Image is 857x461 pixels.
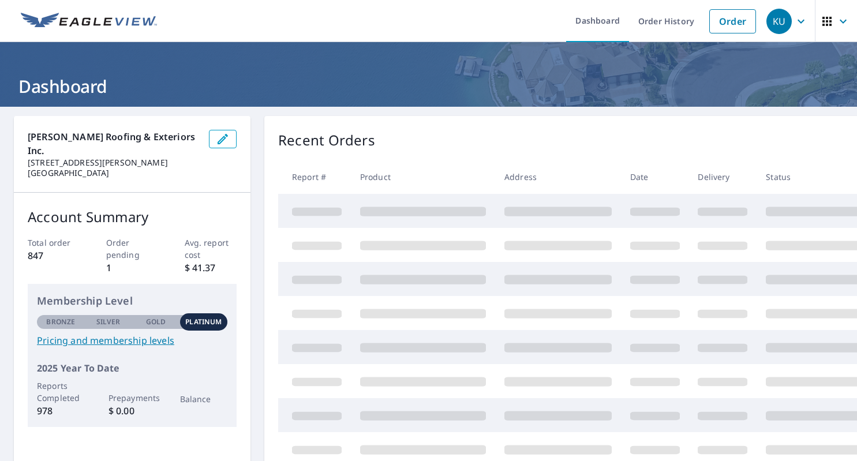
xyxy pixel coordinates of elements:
p: Total order [28,237,80,249]
p: 2025 Year To Date [37,361,227,375]
th: Address [495,160,621,194]
th: Date [621,160,689,194]
th: Report # [278,160,351,194]
p: 978 [37,404,85,418]
a: Order [709,9,756,33]
p: Balance [180,393,228,405]
p: Bronze [46,317,75,327]
p: 1 [106,261,159,275]
h1: Dashboard [14,74,843,98]
div: KU [766,9,792,34]
a: Pricing and membership levels [37,333,227,347]
th: Delivery [688,160,757,194]
p: Silver [96,317,121,327]
p: Platinum [185,317,222,327]
p: Reports Completed [37,380,85,404]
p: [GEOGRAPHIC_DATA] [28,168,200,178]
img: EV Logo [21,13,157,30]
p: Gold [146,317,166,327]
p: 847 [28,249,80,263]
p: Prepayments [108,392,156,404]
th: Product [351,160,495,194]
p: $ 0.00 [108,404,156,418]
p: Recent Orders [278,130,375,151]
p: Account Summary [28,207,237,227]
p: Order pending [106,237,159,261]
p: Membership Level [37,293,227,309]
p: [STREET_ADDRESS][PERSON_NAME] [28,158,200,168]
p: [PERSON_NAME] Roofing & Exteriors Inc. [28,130,200,158]
p: $ 41.37 [185,261,237,275]
p: Avg. report cost [185,237,237,261]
